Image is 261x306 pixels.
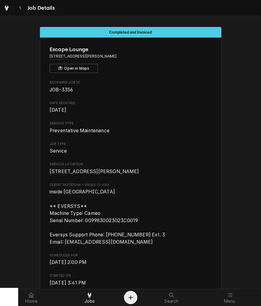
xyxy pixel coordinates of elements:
[2,290,60,305] a: Home
[50,162,211,175] div: Service Location
[50,101,211,114] div: Date Received
[164,299,178,304] span: Search
[50,169,139,174] span: [STREET_ADDRESS][PERSON_NAME]
[50,259,86,265] span: [DATE] 2:00 PM
[50,64,98,73] button: Open in Maps
[84,299,95,304] span: Jobs
[40,27,221,38] div: Status
[109,30,152,34] span: Completed and Invoiced
[201,290,259,305] a: Menu
[50,279,211,287] span: Started On
[50,107,211,114] span: Date Received
[50,280,86,286] span: [DATE] 3:41 PM
[26,4,55,12] span: Job Details
[50,45,211,54] span: Name
[50,80,211,93] div: Roopairs Job ID
[50,273,211,278] span: Started On
[143,290,201,305] a: Search
[50,162,211,167] span: Service Location
[50,121,211,126] span: Service Type
[50,253,211,258] span: Scheduled For
[50,273,211,286] div: Started On
[75,183,109,186] span: (Only Visible to You)
[50,54,211,59] span: Address
[1,2,12,13] a: Go to Jobs
[50,121,211,134] div: Service Type
[50,45,211,73] div: Client Information
[61,290,119,305] a: Jobs
[124,291,137,304] button: Create Object
[50,148,67,154] span: Service
[25,299,37,304] span: Home
[50,188,211,245] span: [object Object]
[50,128,109,133] span: Preventative Maintenance
[50,168,211,175] span: Service Location
[50,101,211,106] span: Date Received
[50,80,211,85] span: Roopairs Job ID
[50,147,211,155] span: Job Type
[50,127,211,134] span: Service Type
[50,142,211,155] div: Job Type
[50,107,66,113] span: [DATE]
[50,87,73,93] span: JOB-3356
[50,142,211,146] span: Job Type
[50,86,211,94] span: Roopairs Job ID
[15,2,26,13] button: Navigate back
[50,183,211,187] span: Client Notes
[224,299,235,304] span: Menu
[50,183,211,245] div: [object Object]
[50,189,165,245] span: inside [GEOGRAPHIC_DATA] ** EVERSYS** Machine Type: Cameo Serial Number: 0099830023023C0019 Evers...
[50,259,211,266] span: Scheduled For
[50,253,211,266] div: Scheduled For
